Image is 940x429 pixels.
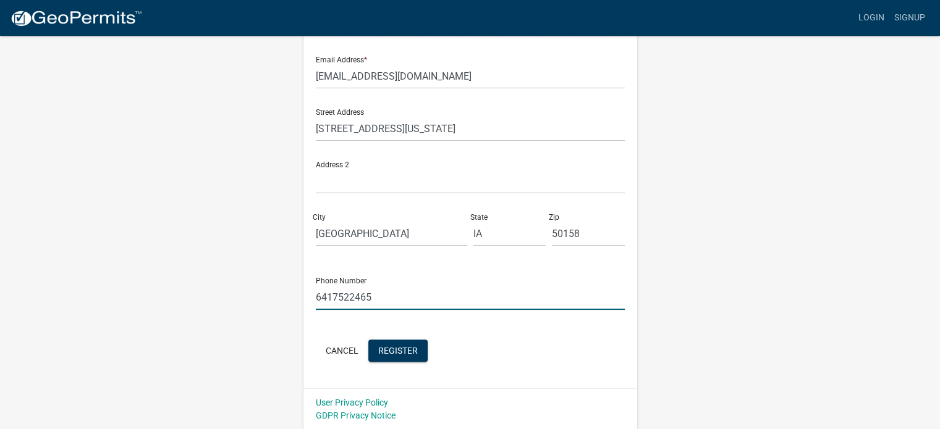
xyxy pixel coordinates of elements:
span: Register [378,345,418,355]
a: User Privacy Policy [316,398,388,407]
a: GDPR Privacy Notice [316,410,396,420]
button: Register [368,339,428,362]
a: Signup [889,6,930,30]
a: Login [853,6,889,30]
button: Cancel [316,339,368,362]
